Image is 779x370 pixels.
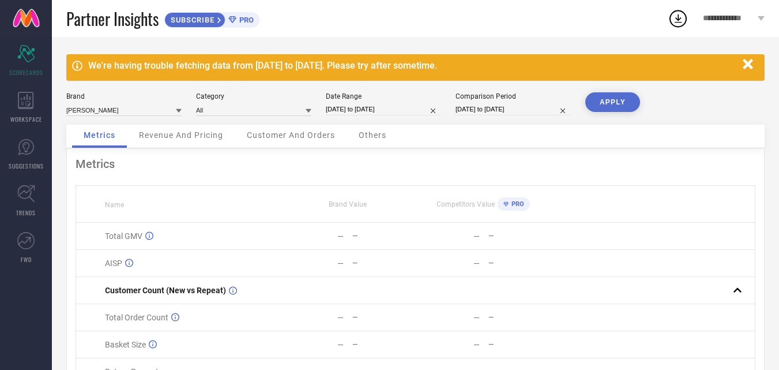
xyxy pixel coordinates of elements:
[10,115,42,124] span: WORKSPACE
[352,341,415,349] div: —
[329,200,367,208] span: Brand Value
[337,340,344,349] div: —
[196,92,311,100] div: Category
[488,232,551,240] div: —
[436,200,495,208] span: Competitors Value
[326,92,441,100] div: Date Range
[16,208,36,217] span: TRENDS
[105,313,168,322] span: Total Order Count
[488,341,551,349] div: —
[105,201,124,209] span: Name
[473,313,480,322] div: —
[359,130,386,140] span: Others
[21,255,32,264] span: FWD
[488,313,551,322] div: —
[139,130,223,140] span: Revenue And Pricing
[456,103,571,115] input: Select comparison period
[473,259,480,268] div: —
[326,103,441,115] input: Select date range
[337,259,344,268] div: —
[247,130,335,140] span: Customer And Orders
[165,16,217,24] span: SUBSCRIBE
[76,157,755,171] div: Metrics
[66,92,182,100] div: Brand
[585,92,640,112] button: APPLY
[236,16,254,24] span: PRO
[352,259,415,267] div: —
[473,340,480,349] div: —
[337,231,344,241] div: —
[9,162,44,170] span: SUGGESTIONS
[9,68,43,77] span: SCORECARDS
[337,313,344,322] div: —
[473,231,480,241] div: —
[668,8,688,29] div: Open download list
[105,259,122,268] span: AISP
[105,340,146,349] span: Basket Size
[164,9,259,28] a: SUBSCRIBEPRO
[66,7,159,31] span: Partner Insights
[352,232,415,240] div: —
[456,92,571,100] div: Comparison Period
[488,259,551,267] div: —
[105,286,226,295] span: Customer Count (New vs Repeat)
[84,130,115,140] span: Metrics
[509,200,524,208] span: PRO
[105,231,142,241] span: Total GMV
[352,313,415,322] div: —
[88,60,737,71] div: We're having trouble fetching data from [DATE] to [DATE]. Please try after sometime.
